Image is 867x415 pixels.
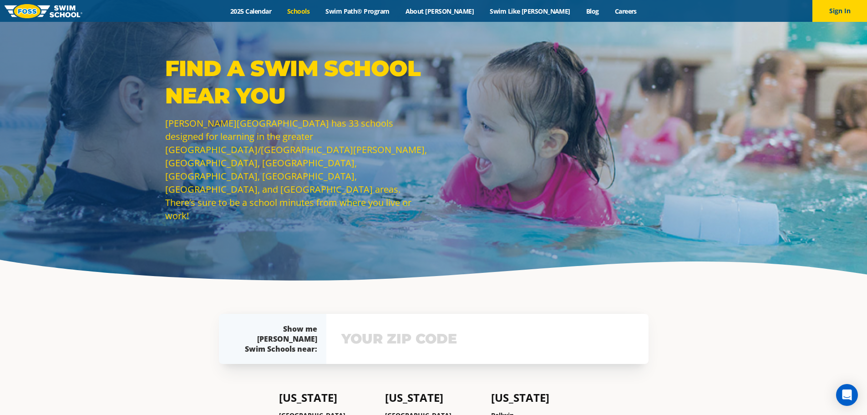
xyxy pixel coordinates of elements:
a: Swim Path® Program [318,7,397,15]
a: Careers [607,7,644,15]
div: Open Intercom Messenger [836,384,858,406]
h4: [US_STATE] [491,391,588,404]
input: YOUR ZIP CODE [339,326,636,352]
p: Find a Swim School Near You [165,55,429,109]
a: 2025 Calendar [223,7,279,15]
h4: [US_STATE] [279,391,376,404]
img: FOSS Swim School Logo [5,4,82,18]
div: Show me [PERSON_NAME] Swim Schools near: [237,324,317,354]
a: Swim Like [PERSON_NAME] [482,7,578,15]
h4: [US_STATE] [385,391,482,404]
p: [PERSON_NAME][GEOGRAPHIC_DATA] has 33 schools designed for learning in the greater [GEOGRAPHIC_DA... [165,117,429,222]
a: Blog [578,7,607,15]
a: Schools [279,7,318,15]
a: About [PERSON_NAME] [397,7,482,15]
